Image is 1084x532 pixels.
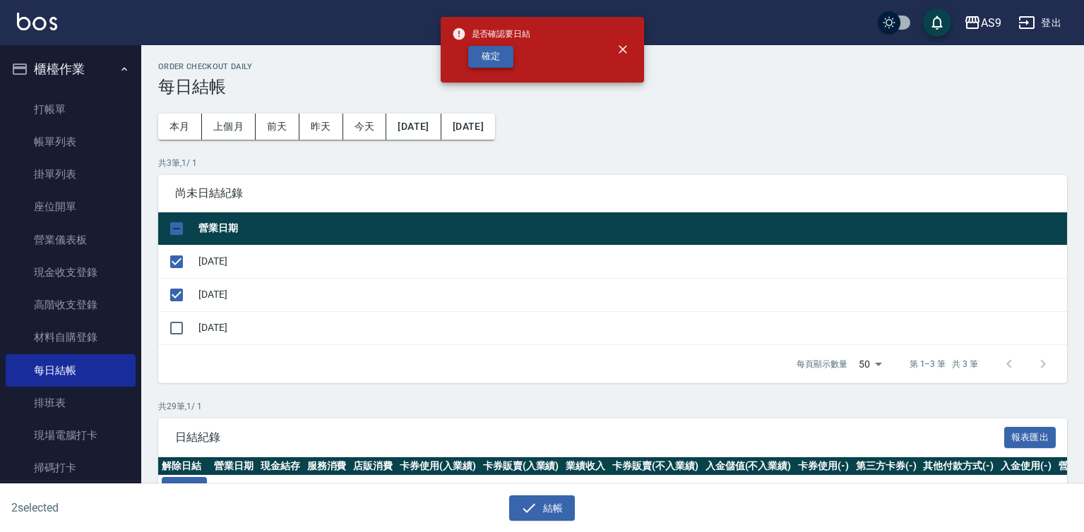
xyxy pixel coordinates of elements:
[852,476,920,501] td: 0
[6,419,136,452] a: 現場電腦打卡
[158,400,1067,413] p: 共 29 筆, 1 / 1
[702,476,795,501] td: 0
[162,477,207,499] button: 解除
[195,245,1067,278] td: [DATE]
[396,476,480,501] td: 0
[919,476,997,501] td: 0
[6,51,136,87] button: 櫃檯作業
[6,321,136,353] a: 材料自購登錄
[607,34,638,65] button: close
[441,114,495,140] button: [DATE]
[350,476,396,501] td: 0
[1013,10,1067,36] button: 登出
[509,495,575,521] button: 結帳
[958,8,1007,37] button: AS9
[6,158,136,191] a: 掛單列表
[452,27,531,41] span: 是否確認要日結
[609,476,702,501] td: 0
[997,476,1055,501] td: 0
[304,476,350,501] td: 0
[1004,430,1056,443] a: 報表匯出
[396,457,480,476] th: 卡券使用(入業績)
[158,157,1067,169] p: 共 3 筆, 1 / 1
[6,93,136,126] a: 打帳單
[981,14,1001,32] div: AS9
[299,114,343,140] button: 昨天
[702,457,795,476] th: 入金儲值(不入業績)
[343,114,387,140] button: 今天
[17,13,57,30] img: Logo
[195,311,1067,344] td: [DATE]
[158,62,1067,71] h2: Order checkout daily
[794,457,852,476] th: 卡券使用(-)
[919,457,997,476] th: 其他付款方式(-)
[386,114,441,140] button: [DATE]
[562,476,609,501] td: 0
[609,457,702,476] th: 卡券販賣(不入業績)
[158,77,1067,97] h3: 每日結帳
[562,457,609,476] th: 業績收入
[852,457,920,476] th: 第三方卡券(-)
[6,289,136,321] a: 高階收支登錄
[175,186,1050,200] span: 尚未日結紀錄
[468,46,513,68] button: 確定
[257,457,304,476] th: 現金結存
[797,358,847,370] p: 每頁顯示數量
[480,457,563,476] th: 卡券販賣(入業績)
[202,114,256,140] button: 上個月
[350,457,396,476] th: 店販消費
[257,476,304,501] td: 0
[923,8,951,37] button: save
[6,191,136,223] a: 座位開單
[853,345,887,383] div: 50
[997,457,1055,476] th: 入金使用(-)
[6,452,136,484] a: 掃碼打卡
[6,354,136,387] a: 每日結帳
[195,278,1067,311] td: [DATE]
[480,476,563,501] td: 0
[175,430,1004,445] span: 日結紀錄
[210,457,257,476] th: 營業日期
[158,114,202,140] button: 本月
[195,212,1067,246] th: 營業日期
[910,358,978,370] p: 第 1–3 筆 共 3 筆
[6,224,136,256] a: 營業儀表板
[158,457,210,476] th: 解除日結
[6,256,136,289] a: 現金收支登錄
[304,457,350,476] th: 服務消費
[794,476,852,501] td: 0
[6,387,136,419] a: 排班表
[256,114,299,140] button: 前天
[1004,427,1056,449] button: 報表匯出
[6,126,136,158] a: 帳單列表
[11,499,268,516] h6: 2 selected
[210,476,257,501] td: [DATE]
